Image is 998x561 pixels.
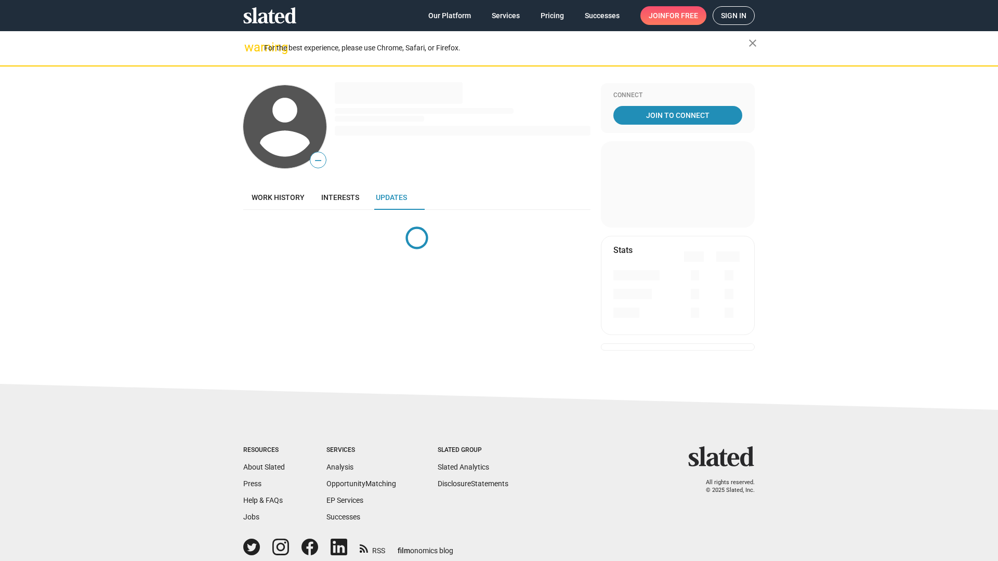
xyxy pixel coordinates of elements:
a: Sign in [713,6,755,25]
span: Updates [376,193,407,202]
a: Analysis [326,463,353,471]
a: filmonomics blog [398,538,453,556]
a: Jobs [243,513,259,521]
span: Join To Connect [615,106,740,125]
a: Press [243,479,261,488]
a: Successes [576,6,628,25]
span: Work history [252,193,305,202]
a: DisclosureStatements [438,479,508,488]
a: Pricing [532,6,572,25]
mat-card-title: Stats [613,245,633,256]
a: Joinfor free [640,6,706,25]
a: Join To Connect [613,106,742,125]
div: Resources [243,446,285,455]
a: Work history [243,185,313,210]
a: Updates [367,185,415,210]
mat-icon: close [746,37,759,49]
span: for free [665,6,698,25]
span: Our Platform [428,6,471,25]
div: Services [326,446,396,455]
span: — [310,154,326,167]
span: film [398,546,410,555]
div: Slated Group [438,446,508,455]
a: Successes [326,513,360,521]
a: Slated Analytics [438,463,489,471]
div: For the best experience, please use Chrome, Safari, or Firefox. [264,41,748,55]
span: Join [649,6,698,25]
a: OpportunityMatching [326,479,396,488]
span: Sign in [721,7,746,24]
p: All rights reserved. © 2025 Slated, Inc. [695,479,755,494]
div: Connect [613,91,742,100]
a: RSS [360,540,385,556]
mat-icon: warning [244,41,257,54]
span: Successes [585,6,620,25]
span: Services [492,6,520,25]
span: Pricing [541,6,564,25]
a: Interests [313,185,367,210]
span: Interests [321,193,359,202]
a: About Slated [243,463,285,471]
a: Help & FAQs [243,496,283,504]
a: Services [483,6,528,25]
a: Our Platform [420,6,479,25]
a: EP Services [326,496,363,504]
